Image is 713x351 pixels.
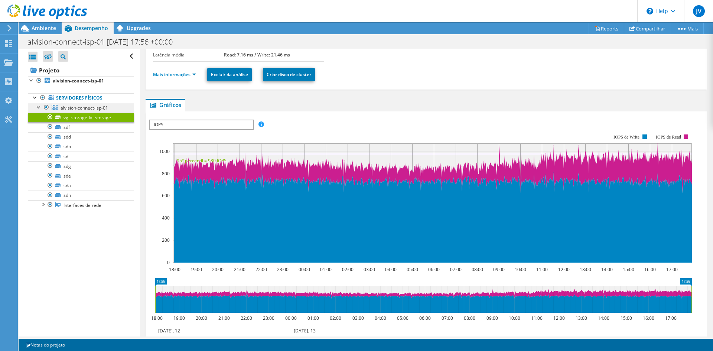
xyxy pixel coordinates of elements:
[330,315,341,321] text: 02:00
[28,64,134,76] a: Projeto
[623,266,634,273] text: 15:00
[428,266,440,273] text: 06:00
[207,68,252,81] a: Excluir da análise
[419,315,431,321] text: 06:00
[159,148,170,155] text: 1000
[177,157,227,164] text: 95° percentil = 980 IOPS
[407,266,418,273] text: 05:00
[576,315,587,321] text: 13:00
[173,315,185,321] text: 19:00
[162,192,170,199] text: 600
[285,315,297,321] text: 00:00
[53,78,104,84] b: alvision-connect-isp-01
[224,52,290,58] b: Read: 7,16 ms / Write: 21,46 ms
[624,23,671,34] a: Compartilhar
[671,23,704,34] a: Mais
[450,266,462,273] text: 07:00
[647,8,653,14] svg: \n
[28,132,134,142] a: sdd
[20,340,70,350] a: Notas do projeto
[442,315,453,321] text: 07:00
[167,259,170,266] text: 0
[263,315,274,321] text: 23:00
[352,315,364,321] text: 03:00
[150,120,253,129] span: IOPS
[218,315,230,321] text: 21:00
[277,266,289,273] text: 23:00
[153,51,224,59] label: Latência média
[397,315,408,321] text: 05:00
[536,266,548,273] text: 11:00
[656,134,681,140] text: IOPS de Read
[28,191,134,200] a: sdh
[493,266,505,273] text: 09:00
[212,266,224,273] text: 20:00
[486,315,498,321] text: 09:00
[151,315,163,321] text: 18:00
[28,171,134,181] a: sde
[320,266,332,273] text: 01:00
[385,266,397,273] text: 04:00
[75,25,108,32] span: Desempenho
[621,315,632,321] text: 15:00
[553,315,565,321] text: 12:00
[342,266,354,273] text: 02:00
[464,315,475,321] text: 08:00
[127,25,151,32] span: Upgrades
[196,315,207,321] text: 20:00
[234,266,245,273] text: 21:00
[589,23,624,34] a: Reports
[580,266,591,273] text: 13:00
[149,101,181,108] span: Gráficos
[531,315,543,321] text: 11:00
[28,152,134,161] a: sdi
[644,266,656,273] text: 16:00
[162,237,170,243] text: 200
[255,266,267,273] text: 22:00
[153,71,196,78] a: Mais informações
[28,76,134,86] a: alvision-connect-isp-01
[162,170,170,177] text: 800
[24,38,184,46] h1: alvision-connect-isp-01 [DATE] 17:56 +00:00
[601,266,613,273] text: 14:00
[162,215,170,221] text: 400
[665,315,677,321] text: 17:00
[28,113,134,122] a: vg--storage-lv--storage
[28,93,134,103] a: Servidores físicos
[613,134,639,140] text: IOPS de Write
[28,181,134,191] a: sda
[241,315,252,321] text: 22:00
[191,266,202,273] text: 19:00
[28,122,134,132] a: sdf
[364,266,375,273] text: 03:00
[558,266,570,273] text: 12:00
[515,266,526,273] text: 10:00
[509,315,520,321] text: 10:00
[693,5,705,17] span: JV
[28,103,134,113] a: alvision-connect-isp-01
[28,142,134,152] a: sdb
[32,25,56,32] span: Ambiente
[299,266,310,273] text: 00:00
[61,105,108,111] span: alvision-connect-isp-01
[643,315,654,321] text: 16:00
[375,315,386,321] text: 04:00
[28,200,134,210] a: Interfaces de rede
[169,266,180,273] text: 18:00
[263,68,315,81] a: Criar disco de cluster
[28,161,134,171] a: sdg
[598,315,609,321] text: 14:00
[666,266,678,273] text: 17:00
[472,266,483,273] text: 08:00
[307,315,319,321] text: 01:00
